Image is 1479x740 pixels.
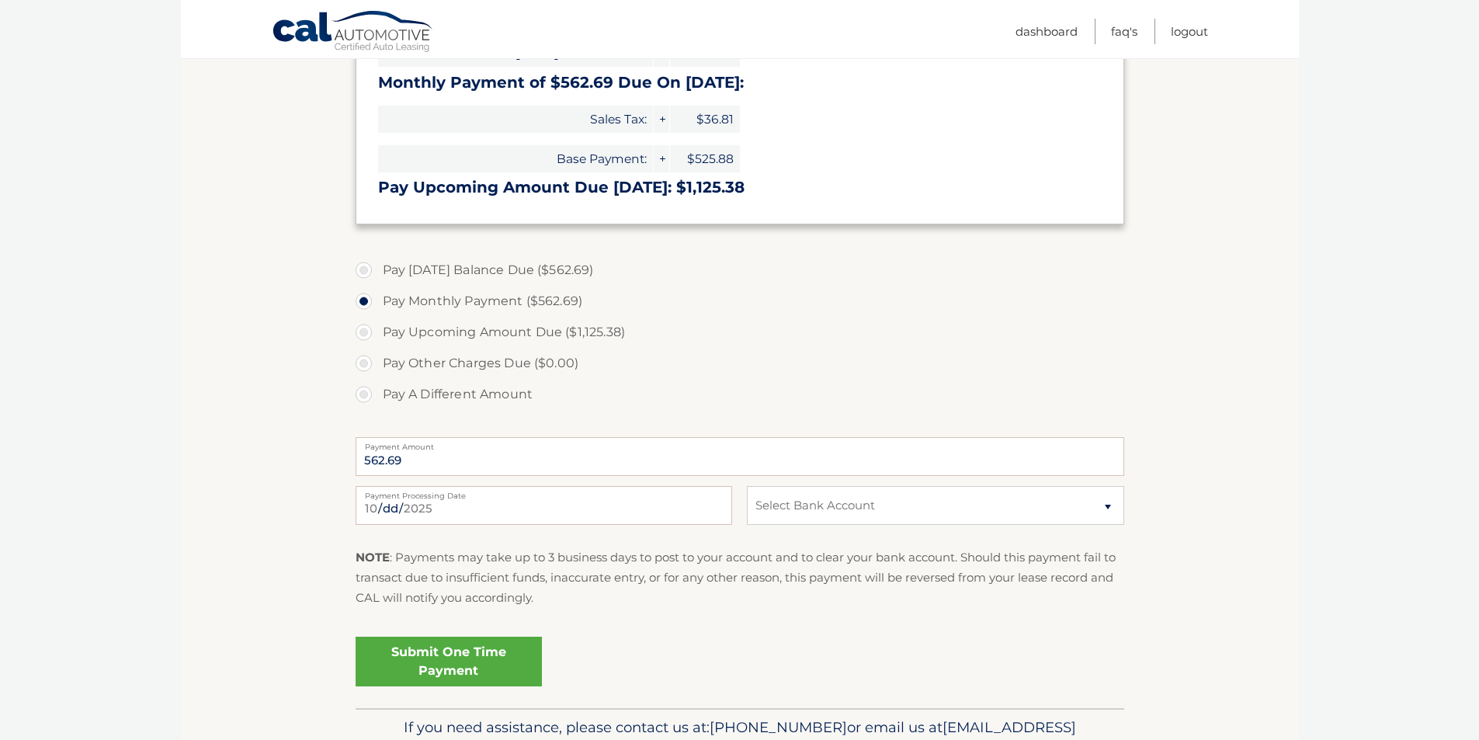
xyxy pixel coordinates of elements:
[710,718,847,736] span: [PHONE_NUMBER]
[378,73,1102,92] h3: Monthly Payment of $562.69 Due On [DATE]:
[356,437,1124,450] label: Payment Amount
[356,348,1124,379] label: Pay Other Charges Due ($0.00)
[1016,19,1078,44] a: Dashboard
[356,437,1124,476] input: Payment Amount
[670,106,740,133] span: $36.81
[356,317,1124,348] label: Pay Upcoming Amount Due ($1,125.38)
[654,145,669,172] span: +
[654,106,669,133] span: +
[356,486,732,499] label: Payment Processing Date
[356,379,1124,410] label: Pay A Different Amount
[356,547,1124,609] p: : Payments may take up to 3 business days to post to your account and to clear your bank account....
[356,255,1124,286] label: Pay [DATE] Balance Due ($562.69)
[378,145,653,172] span: Base Payment:
[670,145,740,172] span: $525.88
[378,178,1102,197] h3: Pay Upcoming Amount Due [DATE]: $1,125.38
[356,637,542,686] a: Submit One Time Payment
[272,10,435,55] a: Cal Automotive
[378,106,653,133] span: Sales Tax:
[356,550,390,565] strong: NOTE
[356,486,732,525] input: Payment Date
[1111,19,1137,44] a: FAQ's
[1171,19,1208,44] a: Logout
[356,286,1124,317] label: Pay Monthly Payment ($562.69)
